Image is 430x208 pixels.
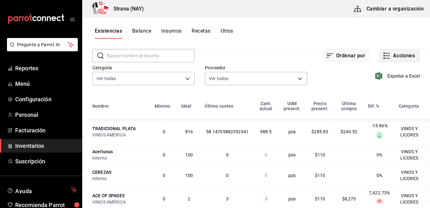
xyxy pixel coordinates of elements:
span: 0 [265,173,267,178]
div: ACE OF SPADES [92,192,125,199]
button: Existencias [95,28,122,39]
div: Última compra [338,101,360,111]
span: Reportes [15,64,77,72]
td: pza [278,165,306,186]
span: 3 [226,196,229,201]
span: $285.83 [311,129,328,134]
span: Facturación [15,126,77,135]
button: Exportar a Excel [377,72,420,80]
span: 100 [185,173,193,178]
button: Otros [221,28,233,39]
div: Categoría [399,104,419,109]
span: 816 [185,129,193,134]
div: TRADICIONAL PLATA [92,125,136,132]
a: Pregunta a Parrot AI [4,46,78,53]
div: CEREZAS [92,169,111,175]
span: 2 [188,196,190,201]
td: VINOS Y LICORES [395,165,430,186]
div: Dif. % [368,104,379,109]
td: pza [278,144,306,165]
div: Aceitunas [92,148,113,155]
span: 988.5 [260,129,272,134]
span: 0 [226,173,229,178]
div: Nombre [92,104,109,109]
span: $8,275 [342,196,356,201]
span: $110 [315,196,325,201]
div: Interno [92,175,147,182]
span: 7,422.73% [369,190,390,195]
button: Balance [132,28,151,39]
div: Precio present. [310,101,330,111]
span: 0 [226,152,229,157]
button: Recetas [192,28,210,39]
span: $110 [315,152,325,157]
span: Ver todas [96,75,116,82]
span: 58.14705882352941 [206,129,249,134]
span: Menú [15,79,77,88]
td: pza [278,119,306,144]
span: $240.52 [341,129,357,134]
input: Buscar nombre de insumo [107,49,195,62]
button: Insumos [161,28,181,39]
span: 0 [265,152,267,157]
h3: Strana (NAY) [108,5,144,13]
button: Pregunta a Parrot AI [7,38,78,51]
span: Ver todos [209,75,228,82]
span: 0% [377,152,382,157]
div: Cant. actual [257,101,274,111]
div: Mínimo [155,104,170,109]
button: Acciones [379,49,420,62]
span: Ayuda [15,186,69,194]
span: 100 [185,152,193,157]
span: Configuración [15,95,77,104]
button: open_drawer_menu [70,16,75,22]
span: 0 [163,196,165,201]
div: Interno [92,155,147,161]
span: 0 [163,129,165,134]
label: Proveedor [205,66,307,70]
div: VINOS AMÉRICA [92,132,147,138]
div: Último conteo [205,104,233,109]
label: Categoría [92,66,195,70]
span: $110 [315,173,325,178]
span: Inventarios [15,142,77,150]
span: Pregunta a Parrot AI [17,41,68,48]
span: 0 [163,152,165,157]
td: VINOS Y LICORES [395,144,430,165]
td: VINOS Y LICORES [395,119,430,144]
div: navigation tabs [95,28,233,39]
span: -15.86% [372,123,388,128]
span: Personal [15,110,77,119]
span: 0% [377,173,382,178]
div: Ideal [181,104,192,109]
span: Suscripción [15,157,77,166]
div: UdM present. [282,101,302,111]
button: Ordenar por [323,49,369,62]
span: 0 [163,173,165,178]
span: 3 [265,196,267,201]
div: VINOS AMÉRICA [92,199,147,205]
